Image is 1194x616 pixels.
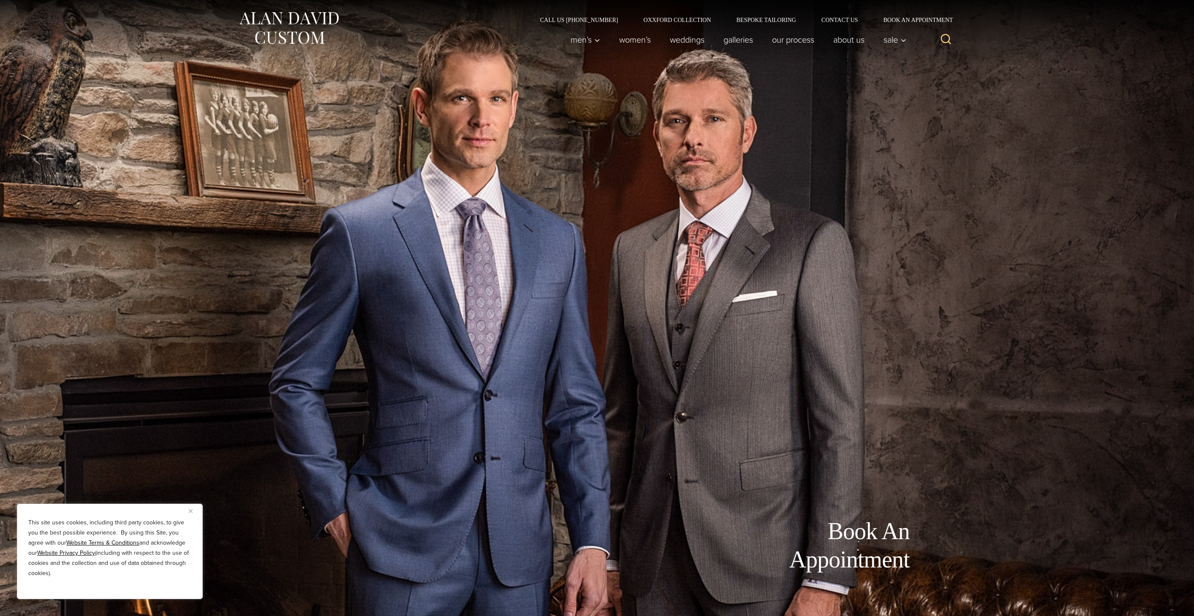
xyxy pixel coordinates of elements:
a: weddings [660,31,714,48]
img: Alan David Custom [238,9,340,47]
a: Website Privacy Policy [37,548,95,557]
p: This site uses cookies, including third party cookies, to give you the best possible experience. ... [28,518,191,578]
a: Galleries [714,31,762,48]
img: Close [189,509,193,513]
a: Book an Appointment [870,17,956,23]
h1: Book An Appointment [720,517,910,574]
a: About Us [824,31,874,48]
a: Contact Us [809,17,871,23]
a: Website Terms & Conditions [66,538,139,547]
span: Sale [884,35,906,44]
a: Women’s [609,31,660,48]
button: View Search Form [936,30,956,50]
button: Close [189,506,199,516]
a: Our Process [762,31,824,48]
a: Call Us [PHONE_NUMBER] [528,17,631,23]
nav: Primary Navigation [561,31,911,48]
a: Oxxford Collection [631,17,723,23]
span: Men’s [571,35,600,44]
nav: Secondary Navigation [528,17,956,23]
a: Bespoke Tailoring [723,17,808,23]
